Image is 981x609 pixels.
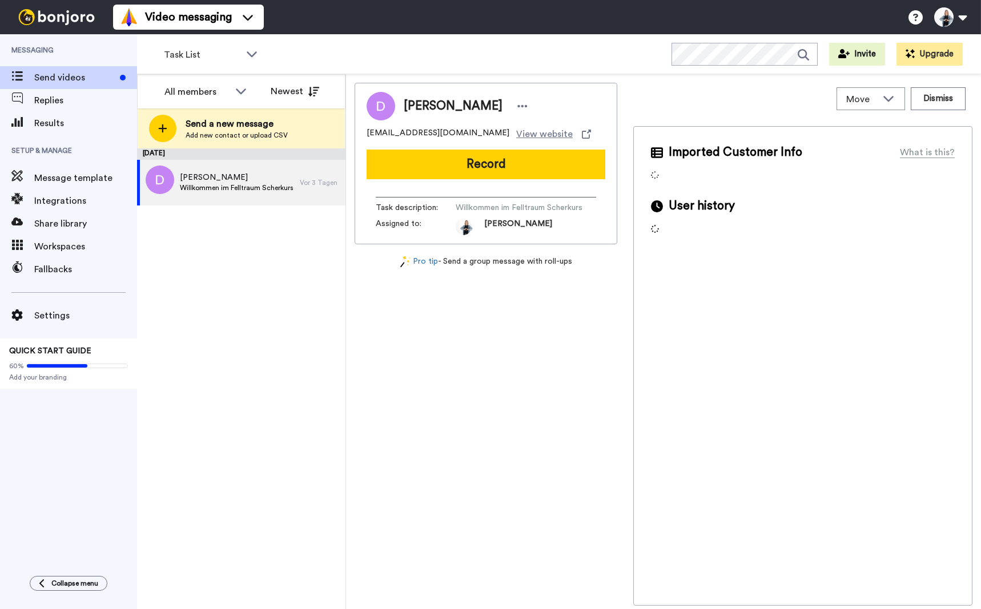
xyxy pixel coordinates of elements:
[186,131,288,140] span: Add new contact or upload CSV
[146,166,174,194] img: d.png
[404,98,502,115] span: [PERSON_NAME]
[367,150,605,179] button: Record
[829,43,885,66] button: Invite
[400,256,411,268] img: magic-wand.svg
[180,172,294,183] span: [PERSON_NAME]
[34,171,137,185] span: Message template
[180,183,294,192] span: Willkommen im Felltraum Scherkurs
[164,48,240,62] span: Task List
[367,92,395,120] img: Image of Doris
[137,148,345,160] div: [DATE]
[34,240,137,253] span: Workspaces
[516,127,573,141] span: View website
[34,194,137,208] span: Integrations
[9,373,128,382] span: Add your branding
[355,256,617,268] div: - Send a group message with roll-ups
[911,87,966,110] button: Dismiss
[896,43,963,66] button: Upgrade
[51,579,98,588] span: Collapse menu
[376,202,456,213] span: Task description :
[34,263,137,276] span: Fallbacks
[669,144,802,161] span: Imported Customer Info
[9,361,24,370] span: 60%
[9,347,91,355] span: QUICK START GUIDE
[900,146,955,159] div: What is this?
[30,576,107,591] button: Collapse menu
[456,218,473,235] img: 03be1855-59b7-4f31-8c3a-8fb75797e709-1743666365.jpg
[34,94,137,107] span: Replies
[34,309,137,322] span: Settings
[164,85,230,99] div: All members
[367,127,509,141] span: [EMAIL_ADDRESS][DOMAIN_NAME]
[34,116,137,130] span: Results
[145,9,232,25] span: Video messaging
[262,80,328,103] button: Newest
[300,178,340,187] div: Vor 3 Tagen
[376,218,456,235] span: Assigned to:
[846,92,877,106] span: Move
[456,202,582,213] span: Willkommen im Felltraum Scherkurs
[516,127,591,141] a: View website
[14,9,99,25] img: bj-logo-header-white.svg
[669,197,735,215] span: User history
[186,117,288,131] span: Send a new message
[34,217,137,231] span: Share library
[120,8,138,26] img: vm-color.svg
[484,218,552,235] span: [PERSON_NAME]
[400,256,438,268] a: Pro tip
[34,71,115,84] span: Send videos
